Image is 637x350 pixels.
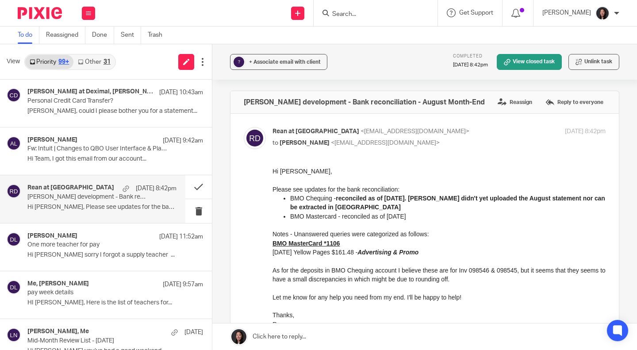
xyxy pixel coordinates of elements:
p: HI [PERSON_NAME], Here is the list of teachers for... [27,299,203,307]
p: BMO Mastercard - reconciled as of [DATE] [18,45,333,54]
h4: [PERSON_NAME] [27,232,77,240]
strong: reconciled as of [DATE]. [PERSON_NAME] didn't yet uploaded the August statement nor can be extrac... [18,28,333,44]
img: svg%3E [7,88,21,102]
a: View closed task [497,54,562,70]
p: [DATE] [184,328,203,337]
div: 99+ [58,59,69,65]
p: Hi [PERSON_NAME], Please see updates for the bank... [27,204,177,211]
p: [DATE] 9:57am [163,280,203,289]
h4: [PERSON_NAME], Me [27,328,89,335]
h4: Rean at [GEOGRAPHIC_DATA] [27,184,114,192]
p: [PERSON_NAME], could I please bother you for a statement... [27,108,203,115]
p: Fw: Intuit | Changes to QBO User Interface & Platform Launch [27,145,168,153]
p: [DATE] 11:52am [159,232,203,241]
img: svg%3E [7,136,21,150]
a: Trash [148,27,169,44]
label: Reassign [495,96,534,109]
span: View [7,57,20,66]
div: 31 [104,59,111,65]
p: Hi [PERSON_NAME] sorry I forgot a supply teacher ... [27,251,203,259]
p: [DATE] 8:42pm [453,62,488,69]
p: [DATE] 8:42pm [136,184,177,193]
a: Sent [121,27,141,44]
p: Mid-Month Review List - [DATE] [27,337,168,345]
span: Completed [453,54,483,58]
p: [PERSON_NAME] development - Bank reconciliation - August Month-End [27,193,147,201]
a: Done [92,27,114,44]
span: to [272,140,278,146]
img: svg%3E [7,328,21,342]
p: [PERSON_NAME] [542,8,591,17]
h4: [PERSON_NAME] development - Bank reconciliation - August Month-End [244,98,485,107]
a: Other31 [73,55,115,69]
button: Unlink task [568,54,619,70]
img: svg%3E [244,127,266,149]
label: Reply to everyone [543,96,606,109]
h4: [PERSON_NAME] at Deximal, [PERSON_NAME] [27,88,155,96]
a: Reassigned [46,27,85,44]
button: ? + Associate email with client [230,54,327,70]
img: Lili%20square.jpg [595,6,610,20]
h4: Me, [PERSON_NAME] [27,280,89,288]
p: [DATE] 9:42am [163,136,203,145]
img: svg%3E [7,184,21,198]
span: Rean at [GEOGRAPHIC_DATA] [272,128,359,135]
input: Search [331,11,411,19]
p: One more teacher for pay [27,241,168,249]
img: svg%3E [7,232,21,246]
span: <[EMAIL_ADDRESS][DOMAIN_NAME]> [331,140,440,146]
em: Advertising & Promo [85,82,146,89]
p: Hi Team, I got this email from our account... [27,155,203,163]
span: [PERSON_NAME] [280,140,330,146]
span: + Associate email with client [249,59,321,65]
a: Priority99+ [25,55,73,69]
p: [DATE] 10:43am [159,88,203,97]
div: ? [234,57,244,67]
img: svg%3E [7,280,21,294]
a: To do [18,27,39,44]
p: Personal Credit Card Transfer? [27,97,168,105]
img: Pixie [18,7,62,19]
span: <[EMAIL_ADDRESS][DOMAIN_NAME]> [361,128,469,135]
span: Get Support [459,10,493,16]
p: [DATE] 8:42pm [565,127,606,136]
h4: [PERSON_NAME] [27,136,77,144]
p: pay week details [27,289,168,296]
p: BMO Chequing - [18,27,333,45]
